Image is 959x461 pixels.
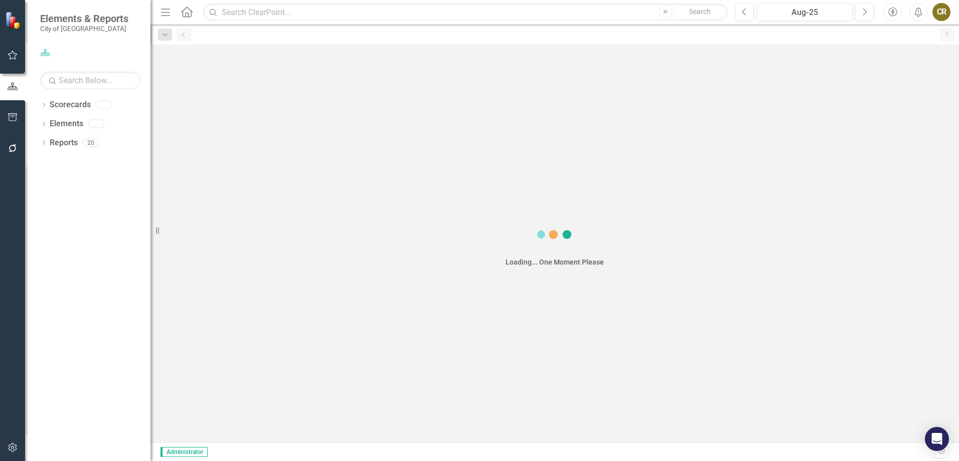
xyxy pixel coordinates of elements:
[675,5,725,19] button: Search
[40,25,128,33] small: City of [GEOGRAPHIC_DATA]
[506,257,604,267] div: Loading... One Moment Please
[5,12,23,29] img: ClearPoint Strategy
[203,4,728,21] input: Search ClearPoint...
[925,427,949,451] div: Open Intercom Messenger
[40,13,128,25] span: Elements & Reports
[83,138,99,147] div: 20
[689,8,711,16] span: Search
[40,72,140,89] input: Search Below...
[50,118,83,130] a: Elements
[50,137,78,149] a: Reports
[932,3,950,21] button: CR
[757,3,853,21] button: Aug-25
[161,447,208,457] span: Administrator
[760,7,849,19] div: Aug-25
[50,99,91,111] a: Scorecards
